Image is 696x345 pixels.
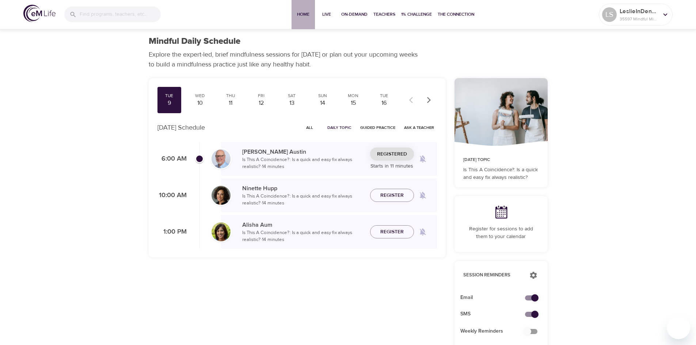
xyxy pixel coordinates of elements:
[313,93,332,99] div: Sun
[460,327,530,335] span: Weekly Reminders
[414,187,431,204] span: Remind me when a class goes live every Tuesday at 10:00 AM
[602,7,617,22] div: LS
[370,225,414,239] button: Register
[149,50,423,69] p: Explore the expert-led, brief mindfulness sessions for [DATE] or plan out your upcoming weeks to ...
[301,124,319,131] span: All
[252,99,270,107] div: 12
[375,93,393,99] div: Tue
[157,154,187,164] p: 6:00 AM
[380,191,404,200] span: Register
[401,122,437,133] button: Ask a Teacher
[283,99,301,107] div: 13
[360,124,395,131] span: Guided Practice
[341,11,368,18] span: On-Demand
[357,122,398,133] button: Guided Practice
[221,99,240,107] div: 11
[252,93,270,99] div: Fri
[373,11,395,18] span: Teachers
[23,5,56,22] img: logo
[221,93,240,99] div: Thu
[344,93,362,99] div: Mon
[191,99,209,107] div: 10
[212,222,231,241] img: Alisha%20Aum%208-9-21.jpg
[404,124,434,131] span: Ask a Teacher
[463,166,539,181] p: Is This A Coincidence?: Is a quick and easy fix always realistic?
[160,93,179,99] div: Tue
[242,229,364,244] p: Is This A Coincidence?: Is a quick and easy fix always realistic? · 14 minutes
[370,147,414,161] button: Registered
[327,124,351,131] span: Daily Topic
[377,150,407,159] span: Registered
[463,272,522,279] p: Session Reminders
[463,157,539,163] p: [DATE] Topic
[149,36,240,47] h1: Mindful Daily Schedule
[401,11,432,18] span: 1% Challenge
[160,99,179,107] div: 9
[318,11,335,18] span: Live
[294,11,312,18] span: Home
[667,316,690,339] iframe: Button to launch messaging window
[80,7,161,22] input: Find programs, teachers, etc...
[460,294,530,302] span: Email
[375,99,393,107] div: 16
[438,11,474,18] span: The Connection
[242,193,364,207] p: Is This A Coincidence?: Is a quick and easy fix always realistic? · 14 minutes
[212,186,231,205] img: Ninette_Hupp-min.jpg
[283,93,301,99] div: Sat
[414,150,431,168] span: Remind me when a class goes live every Tuesday at 6:00 AM
[324,122,354,133] button: Daily Topic
[460,310,530,318] span: SMS
[370,189,414,202] button: Register
[242,156,364,170] p: Is This A Coincidence?: Is a quick and easy fix always realistic? · 14 minutes
[157,123,205,133] p: [DATE] Schedule
[620,16,658,22] p: 35597 Mindful Minutes
[414,223,431,241] span: Remind me when a class goes live every Tuesday at 1:00 PM
[242,147,364,156] p: [PERSON_NAME] Austin
[463,225,539,241] p: Register for sessions to add them to your calendar
[242,221,364,229] p: Alisha Aum
[380,227,404,237] span: Register
[212,149,231,168] img: Jim_Austin_Headshot_min.jpg
[298,122,322,133] button: All
[620,7,658,16] p: LeslieInDenver
[157,191,187,200] p: 10:00 AM
[344,99,362,107] div: 15
[313,99,332,107] div: 14
[242,184,364,193] p: Ninette Hupp
[191,93,209,99] div: Wed
[370,162,414,170] p: Starts in 11 minutes
[157,227,187,237] p: 1:00 PM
